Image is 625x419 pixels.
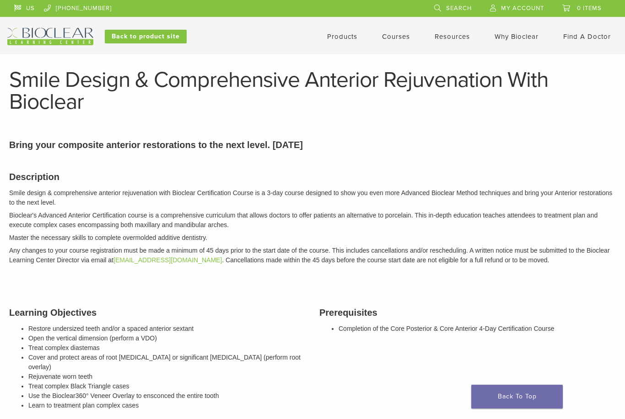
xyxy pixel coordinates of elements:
em: Any changes to your course registration must be made a minimum of 45 days prior to the start date... [9,247,610,264]
span: 360° Veneer Overlay to ensconced the entire tooth [75,392,219,399]
p: Master the necessary skills to complete overmolded additive dentistry. [9,233,616,243]
span: Search [446,5,472,12]
a: Resources [435,32,470,41]
a: Courses [382,32,410,41]
span: 0 items [577,5,602,12]
a: [EMAIL_ADDRESS][DOMAIN_NAME] [113,256,222,264]
li: Restore undersized teeth and/or a spaced anterior sextant [28,324,306,334]
a: Back to product site [105,30,187,43]
a: Find A Doctor [563,32,611,41]
li: Rejuvenate worn teeth [28,372,306,382]
h3: Description [9,170,616,184]
a: Back To Top [471,385,563,408]
p: Smile design & comprehensive anterior rejuvenation with Bioclear Certification Course is a 3-day ... [9,188,616,207]
li: Treat complex diastemas [28,343,306,353]
li: Treat complex Black Triangle cases [28,382,306,391]
p: Bring your composite anterior restorations to the next level. [DATE] [9,138,616,152]
img: Bioclear [7,28,93,45]
li: Completion of the Core Posterior & Core Anterior 4-Day Certification Course [339,324,616,334]
a: Why Bioclear [495,32,539,41]
p: Bioclear's Advanced Anterior Certification course is a comprehensive curriculum that allows docto... [9,211,616,230]
li: Cover and protect areas of root [MEDICAL_DATA] or significant [MEDICAL_DATA] (perform root overlay) [28,353,306,372]
h3: Prerequisites [319,306,616,319]
li: Use the Bioclear [28,391,306,401]
h1: Smile Design & Comprehensive Anterior Rejuvenation With Bioclear [9,69,616,113]
li: Open the vertical dimension (perform a VDO) [28,334,306,343]
span: Learn to treatment plan complex cases [28,402,139,409]
a: Products [327,32,357,41]
h3: Learning Objectives [9,306,306,319]
span: My Account [501,5,544,12]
